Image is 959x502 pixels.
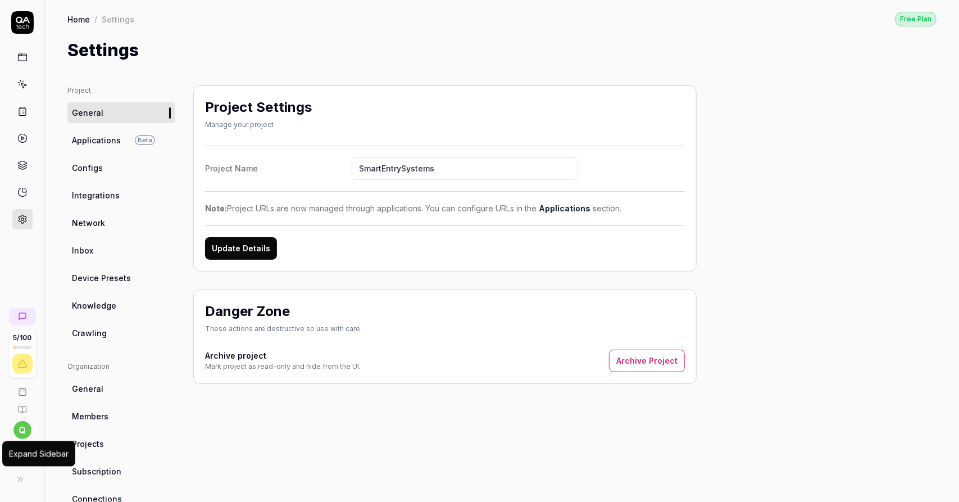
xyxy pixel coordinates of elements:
span: General [72,383,103,395]
a: Projects [67,433,175,454]
button: q [13,421,31,439]
span: Network [72,217,105,229]
a: Crawling [67,323,175,343]
button: Update Details [205,237,277,260]
a: Device Presets [67,268,175,288]
button: Free Plan [895,11,937,26]
span: 5 / 100 [13,334,31,341]
h1: Settings [67,38,139,63]
a: Home [67,13,90,25]
button: S [4,439,40,468]
span: Projects [72,438,104,450]
a: Applications [539,203,590,213]
div: / [94,13,97,25]
span: Subscription [72,465,121,477]
strong: Note: [205,203,227,213]
a: General [67,102,175,123]
div: Project [67,85,175,96]
div: Free Plan [895,12,937,26]
h2: Danger Zone [205,301,290,322]
a: Inbox [67,240,175,261]
span: Device Presets [72,272,131,284]
a: Book a call with us [4,378,40,396]
button: Archive Project [609,350,685,372]
span: Integrations [72,189,120,201]
div: Organization [67,361,175,372]
span: Applications [72,134,121,146]
span: Inbox [72,245,93,256]
div: Project URLs are now managed through applications. You can configure URLs in the section. [205,202,685,214]
div: Manage your project [205,120,312,130]
h2: Project Settings [205,97,312,117]
a: Subscription [67,461,175,482]
span: Knowledge [72,300,116,311]
span: Configs [72,162,103,174]
h4: Archive project [205,350,361,361]
a: Integrations [67,185,175,206]
a: Network [67,212,175,233]
div: These actions are destructive so use with care. [205,324,362,334]
div: Settings [102,13,134,25]
div: Project Name [205,162,352,174]
a: ApplicationsBeta [67,130,175,151]
a: Configs [67,157,175,178]
a: Knowledge [67,295,175,316]
a: Members [67,406,175,427]
div: Expand Sidebar [9,448,69,460]
input: Project Name [352,157,578,180]
span: Beta [135,135,155,145]
a: Documentation [4,396,40,414]
span: Members [72,410,108,422]
span: Crawling [72,327,107,339]
a: General [67,378,175,399]
span: General [72,107,103,119]
div: Mark project as read-only and hide from the UI. [205,361,361,372]
a: New conversation [9,307,36,325]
